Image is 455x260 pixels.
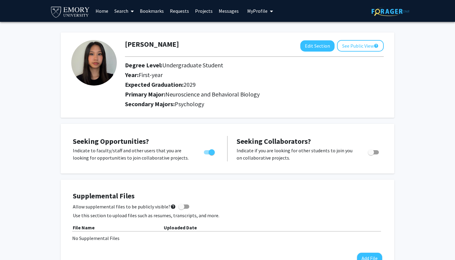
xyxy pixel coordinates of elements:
[73,203,176,210] span: Allow supplemental files to be publicly visible?
[125,71,350,79] h2: Year:
[164,225,197,231] b: Uploaded Date
[125,100,384,108] h2: Secondary Majors:
[201,147,218,156] div: Toggle
[73,192,382,201] h4: Supplemental Files
[300,40,335,52] button: Edit Section
[366,147,382,156] div: Toggle
[247,8,268,14] span: My Profile
[71,40,117,86] img: Profile Picture
[137,0,167,22] a: Bookmarks
[167,0,192,22] a: Requests
[50,5,90,19] img: Emory University Logo
[372,7,409,16] img: ForagerOne Logo
[216,0,242,22] a: Messages
[192,0,216,22] a: Projects
[73,147,192,161] p: Indicate to faculty/staff and other users that you are looking for opportunities to join collabor...
[237,137,311,146] span: Seeking Collaborators?
[237,147,356,161] p: Indicate if you are looking for other students to join you on collaborative projects.
[337,40,384,52] button: See Public View
[73,137,149,146] span: Seeking Opportunities?
[184,81,196,88] span: 2029
[139,71,163,79] span: First-year
[162,61,223,69] span: Undergraduate Student
[125,62,350,69] h2: Degree Level:
[73,225,95,231] b: File Name
[125,81,350,88] h2: Expected Graduation:
[374,42,379,49] mat-icon: help
[93,0,111,22] a: Home
[73,212,382,219] p: Use this section to upload files such as resumes, transcripts, and more.
[170,203,176,210] mat-icon: help
[5,233,26,255] iframe: Chat
[111,0,137,22] a: Search
[175,100,204,108] span: Psychology
[72,235,383,242] div: No Supplemental Files
[165,90,260,98] span: Neuroscience and Behavioral Biology
[125,91,384,98] h2: Primary Major:
[125,40,179,49] h1: [PERSON_NAME]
